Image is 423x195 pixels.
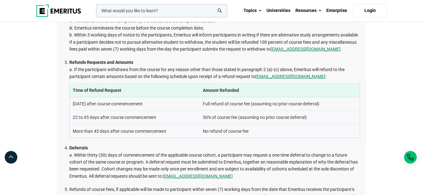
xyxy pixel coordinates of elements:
[69,67,345,79] span: a. If the participant withdraws from the course for any reason other than those stated in paragra...
[271,46,340,53] a: [EMAIL_ADDRESS][DOMAIN_NAME]
[163,173,233,180] a: [EMAIL_ADDRESS][DOMAIN_NAME]
[200,97,360,111] td: Full refund of course fee (assuming no prior course deferral)
[69,25,203,31] span: iii. Emeritus terminates the course before the course completion date;
[69,97,200,111] td: [DATE] after course commencement
[200,83,360,97] th: Amount Refunded
[96,4,227,17] input: woocommerce-product-search-field-0
[200,111,360,124] td: 50% of course fee (assuming no prior course deferral)
[69,32,359,52] span: b. Within 3 working days of notice to the participants, Emeritus will inform participants in writ...
[200,124,360,138] td: No refund of course fee
[69,111,200,124] td: 22 to 45 days after course commencement
[69,153,358,179] span: a. Within thirty (30) days of commencement of the applicable course cohort, a participant may req...
[255,73,325,80] a: [EMAIL_ADDRESS][DOMAIN_NAME]
[69,145,88,150] strong: Deferrals
[69,60,133,65] strong: Refunds Requests and Amounts
[69,124,200,138] td: More than 45 days after course commencement
[353,4,387,17] a: Login
[69,83,200,97] th: Time of Refund Request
